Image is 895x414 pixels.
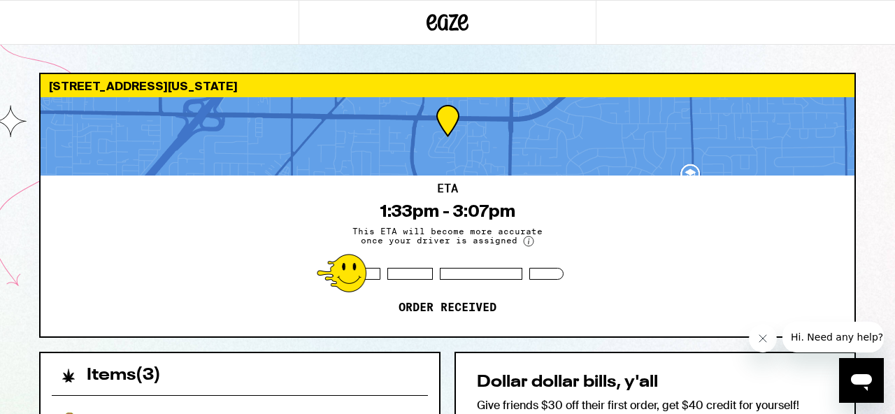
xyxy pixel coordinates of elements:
[839,358,884,403] iframe: Button to launch messaging window
[41,74,854,97] div: [STREET_ADDRESS][US_STATE]
[343,227,552,247] span: This ETA will become more accurate once your driver is assigned
[749,324,777,352] iframe: Close message
[437,183,458,194] h2: ETA
[782,322,884,352] iframe: Message from company
[399,301,496,315] p: Order received
[380,201,515,221] div: 1:33pm - 3:07pm
[87,367,161,384] h2: Items ( 3 )
[477,398,833,413] p: Give friends $30 off their first order, get $40 credit for yourself!
[477,374,833,391] h2: Dollar dollar bills, y'all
